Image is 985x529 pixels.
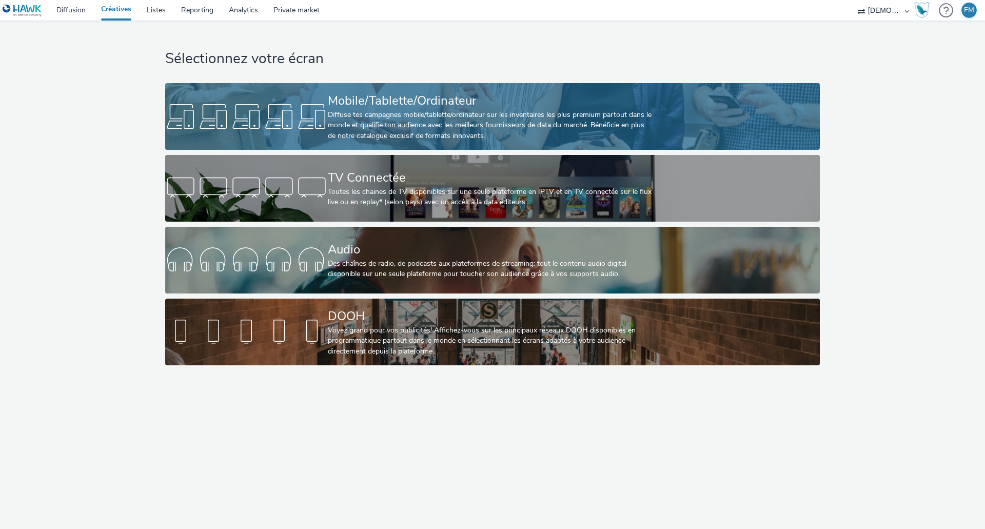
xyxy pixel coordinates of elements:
div: Toutes les chaines de TV disponibles sur une seule plateforme en IPTV et en TV connectée sur le f... [328,187,653,208]
a: DOOHVoyez grand pour vos publicités! Affichez-vous sur les principaux réseaux DOOH disponibles en... [165,299,819,365]
a: TV ConnectéeToutes les chaines de TV disponibles sur une seule plateforme en IPTV et en TV connec... [165,155,819,222]
div: TV Connectée [328,169,653,187]
div: Des chaînes de radio, de podcasts aux plateformes de streaming: tout le contenu audio digital dis... [328,259,653,280]
img: undefined Logo [3,4,42,17]
h1: Sélectionnez votre écran [165,49,819,69]
div: Diffuse tes campagnes mobile/tablette/ordinateur sur les inventaires les plus premium partout dan... [328,110,653,141]
div: Audio [328,241,653,259]
a: Mobile/Tablette/OrdinateurDiffuse tes campagnes mobile/tablette/ordinateur sur les inventaires le... [165,83,819,150]
a: AudioDes chaînes de radio, de podcasts aux plateformes de streaming: tout le contenu audio digita... [165,227,819,293]
a: Hawk Academy [914,2,934,18]
div: Voyez grand pour vos publicités! Affichez-vous sur les principaux réseaux DOOH disponibles en pro... [328,325,653,357]
div: Mobile/Tablette/Ordinateur [328,92,653,110]
div: DOOH [328,307,653,325]
div: FM [964,3,974,18]
img: Hawk Academy [914,2,930,18]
